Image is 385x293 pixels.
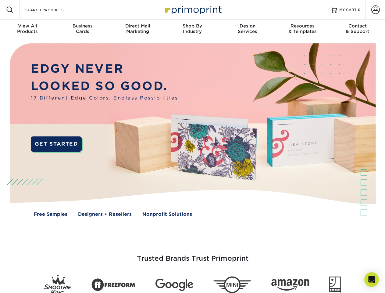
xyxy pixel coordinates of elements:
input: SEARCH PRODUCTS..... [25,6,84,13]
div: Industry [165,23,220,34]
a: Shop ByIndustry [165,20,220,39]
img: Goodwill [329,277,341,293]
span: MY CART [339,7,357,13]
h3: Trusted Brands Trust Primoprint [14,240,371,270]
a: Nonprofit Solutions [142,211,192,218]
a: Designers + Resellers [78,211,132,218]
a: Contact& Support [330,20,385,39]
span: Business [55,23,110,29]
a: Free Samples [34,211,67,218]
a: DesignServices [220,20,275,39]
span: Resources [275,23,330,29]
p: EDGY NEVER [31,60,180,78]
div: Marketing [110,23,165,34]
div: & Templates [275,23,330,34]
div: Open Intercom Messenger [364,272,379,287]
img: Google [155,279,193,291]
img: Amazon [271,279,309,291]
span: 17 Different Edge Colors. Endless Possibilities. [31,95,180,102]
div: & Support [330,23,385,34]
a: Resources& Templates [275,20,330,39]
a: GET STARTED [31,136,82,152]
a: BusinessCards [55,20,110,39]
span: Direct Mail [110,23,165,29]
span: Design [220,23,275,29]
a: Direct MailMarketing [110,20,165,39]
div: Cards [55,23,110,34]
img: Primoprint [162,3,223,16]
p: LOOKED SO GOOD. [31,78,180,95]
span: 0 [358,8,361,12]
span: Shop By [165,23,220,29]
div: Services [220,23,275,34]
span: Contact [330,23,385,29]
